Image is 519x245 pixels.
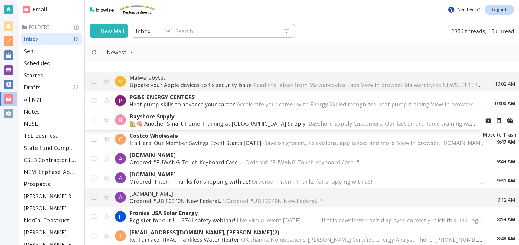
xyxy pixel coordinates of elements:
[245,159,473,166] span: Ordered: "FUWANG Touch Keyboard Case..."͏ ‌ ͏ ‌ ͏ ‌ ͏ ‌ ͏ ‌ ͏ ‌ ͏ ‌ ͏ ‌ ͏ ‌ ͏ ‌ ͏ ‌ ͏ ‌ ͏ ‌ ͏ ‌ ͏...
[21,166,82,178] div: NEM_Enphase_Applications
[101,46,140,59] button: Filter
[23,5,47,14] h2: Email
[129,178,485,185] p: Ordered: 1 item. Thanks for shopping with us! -
[492,8,507,12] p: Logout
[119,232,122,240] p: T
[129,190,485,197] p: [DOMAIN_NAME]
[483,115,494,126] button: Archive
[129,93,482,101] p: PG&E ENERGY CENTERS
[129,197,485,205] p: Ordered: "UBIF0240N-New Federal..." -
[118,78,123,85] p: M
[24,35,39,43] p: Inbox
[24,168,76,176] p: NEM_Enphase_Applications
[73,84,81,91] p: 22
[24,229,67,236] p: [PERSON_NAME]
[119,136,122,143] p: C
[129,151,485,159] p: [DOMAIN_NAME]
[119,155,122,162] p: A
[24,180,50,188] p: Prospects
[21,214,82,226] div: NorCal Construction
[119,116,122,124] p: B
[498,197,515,203] p: 9:12 AM
[21,178,82,190] div: Prospects
[21,105,82,118] div: Notes
[129,139,485,147] p: It's Here! Our Member Savings Event Starts [DATE]! -
[24,96,43,103] p: All Mail
[21,154,82,166] div: CSLB Contractor License
[24,60,51,67] p: Scheduled
[24,132,58,139] p: TSE Business
[129,229,485,236] p: [EMAIL_ADDRESS][DOMAIN_NAME], [PERSON_NAME] (2)
[23,6,30,13] img: DashboardSidebarEmail.svg
[73,36,81,42] p: 15
[497,216,515,223] p: 8:53 AM
[24,72,44,79] p: Starred
[494,100,515,107] p: 10:00 AM
[494,115,504,126] button: Move to Trash
[21,69,82,81] div: Starred
[24,156,76,163] p: CSLB Contractor License
[252,178,488,185] span: Ordered: 1 item. Thanks for shopping with us!͏ ‌ ͏ ‌ ͏ ‌ ͏ ‌ ͏ ‌ ͏ ‌ ͏ ‌ ͏ ‌ ͏ ‌ ͏ ‌ ͏ ‌ ͏ ‌ ͏ ‌ ...
[129,81,483,89] p: Update your Apple devices to fix security issue -
[129,209,485,217] p: Fronius USA Solar Energy
[136,27,150,35] p: Inbox
[24,108,40,115] p: Notes
[21,93,82,105] div: All Mail
[129,113,475,120] p: Bayshore Supply
[119,194,122,201] p: A
[89,47,100,58] button: Refresh
[119,5,155,15] img: TruSource Energy, Inc.
[495,81,515,87] p: 10:02 AM
[90,24,128,38] button: New Mail
[21,33,82,45] div: Inbox15
[24,84,41,91] p: Drafts
[24,192,76,200] p: [PERSON_NAME] Residence
[21,45,82,57] div: Sent
[24,144,76,151] p: State Fund Compensation
[497,177,515,184] p: 9:31 AM
[448,6,480,13] p: Need Help?
[21,118,82,130] div: NBSE
[129,236,485,243] p: Re: Furnace, HVAC, Tankless Water Heater -
[21,226,82,238] div: [PERSON_NAME]
[24,205,67,212] p: [PERSON_NAME]
[24,120,38,127] p: NBSE
[21,142,82,154] div: State Fund Compensation
[119,174,122,182] p: A
[21,24,82,31] p: Folders
[497,235,515,242] p: 8:48 AM
[497,158,515,165] p: 9:43 AM
[129,120,475,127] p: 🏡🧠 Another Smart Home Training at [GEOGRAPHIC_DATA] Supply! -
[21,202,82,214] div: [PERSON_NAME]
[129,217,485,224] p: Register for our UL 3741 safety webinar! -
[497,139,515,145] p: 9:47 AM
[480,130,519,139] div: Move to Trash
[129,74,483,81] p: Malwarebytes
[174,25,278,37] input: Search
[90,7,114,12] img: bizwise
[448,24,514,38] p: 2856 threads, 15 unread
[129,171,485,178] p: [DOMAIN_NAME]
[21,130,82,142] div: TSE Business
[119,97,122,104] p: P
[504,115,515,126] button: Mark as Read
[24,47,36,55] p: Sent
[24,217,76,224] p: NorCal Construction
[21,81,82,93] div: Drafts22
[119,213,122,220] p: F
[129,101,482,108] p: Heat pump skills to advance your career -
[129,159,485,166] p: Ordered: "FUWANG Touch Keyboard Case..." -
[227,197,438,205] span: Ordered: "UBIF0240N-New Federal..."͏ ‌ ͏ ‌ ͏ ‌ ͏ ‌ ͏ ‌ ͏ ‌ ͏ ‌ ͏ ‌ ͏ ‌ ͏ ‌ ͏ ‌ ͏ ‌ ͏ ‌ ͏ ‌ ͏ ‌ ͏ ...
[21,190,82,202] div: [PERSON_NAME] Residence
[485,5,514,15] a: Logout
[129,132,485,139] p: Costco Wholesale
[21,57,82,69] div: Scheduled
